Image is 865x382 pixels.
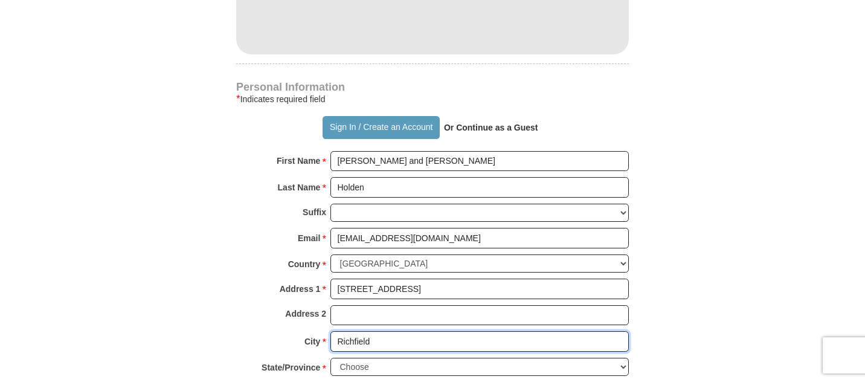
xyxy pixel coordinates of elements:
[323,116,439,139] button: Sign In / Create an Account
[288,256,321,273] strong: Country
[236,92,629,106] div: Indicates required field
[278,179,321,196] strong: Last Name
[444,123,538,132] strong: Or Continue as a Guest
[303,204,326,221] strong: Suffix
[304,333,320,350] strong: City
[285,305,326,322] strong: Address 2
[236,82,629,92] h4: Personal Information
[277,152,320,169] strong: First Name
[262,359,320,376] strong: State/Province
[298,230,320,247] strong: Email
[280,280,321,297] strong: Address 1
